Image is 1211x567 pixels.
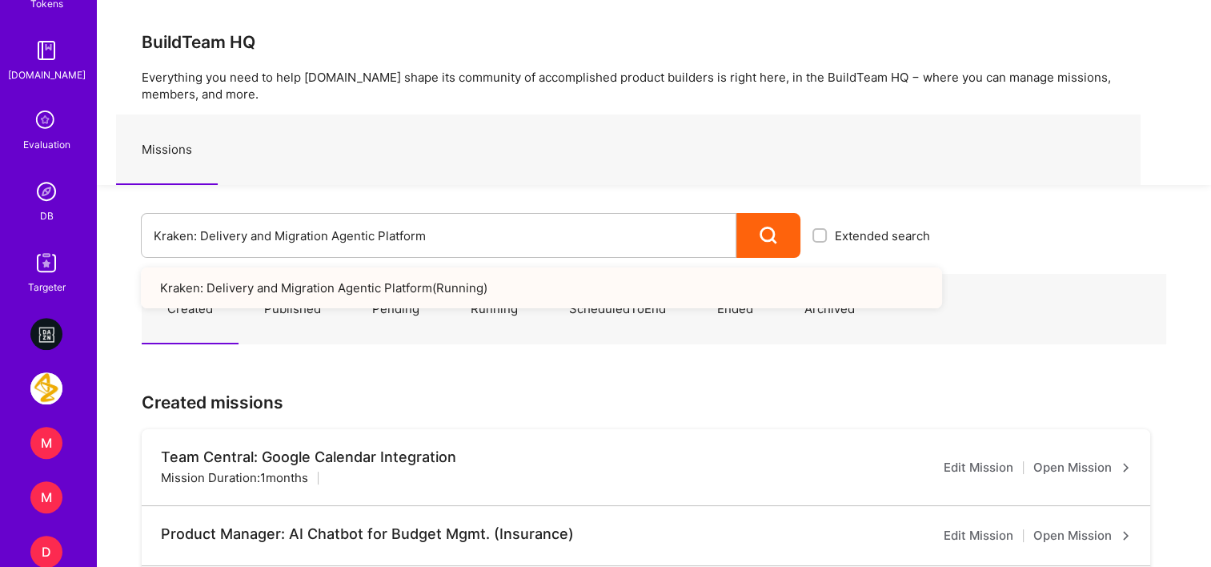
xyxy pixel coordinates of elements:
h3: Created missions [142,392,1166,412]
a: M [26,427,66,459]
div: Evaluation [23,136,70,153]
img: Skill Targeter [30,247,62,279]
a: AstraZeneca: Data team to build new age supply chain modules [26,372,66,404]
a: Created [142,275,239,344]
h3: BuildTeam HQ [142,32,1166,52]
div: Mission Duration: 1 months [161,469,308,486]
i: icon ArrowRight [1121,463,1131,472]
a: Running [445,275,543,344]
a: Archived [779,275,880,344]
input: What type of mission are you looking for? [154,215,724,256]
a: Pending [347,275,445,344]
img: AstraZeneca: Data team to build new age supply chain modules [30,372,62,404]
a: Missions [116,115,218,185]
i: icon ArrowRight [1121,531,1131,541]
div: Targeter [28,279,66,296]
div: M [30,427,62,459]
a: ScheduledToEnd [543,275,692,344]
a: Edit Mission [944,526,1013,545]
img: DAZN: Video Engagement platform - developers [30,318,62,350]
img: Admin Search [30,175,62,207]
i: icon Search [760,227,778,245]
a: Open Mission [1033,526,1131,545]
a: M [26,481,66,513]
div: Team Central: Google Calendar Integration [161,448,456,466]
a: Published [239,275,347,344]
a: Open Mission [1033,458,1131,477]
img: guide book [30,34,62,66]
span: Extended search [835,227,930,244]
a: Edit Mission [944,458,1013,477]
div: [DOMAIN_NAME] [8,66,86,83]
p: Everything you need to help [DOMAIN_NAME] shape its community of accomplished product builders is... [142,69,1166,103]
a: DAZN: Video Engagement platform - developers [26,318,66,350]
div: M [30,481,62,513]
a: Kraken: Delivery and Migration Agentic Platform(Running) [141,267,942,308]
div: DB [40,207,54,224]
i: icon SelectionTeam [31,106,62,136]
div: Product Manager: AI Chatbot for Budget Mgmt. (Insurance) [161,525,574,543]
a: Ended [692,275,779,344]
